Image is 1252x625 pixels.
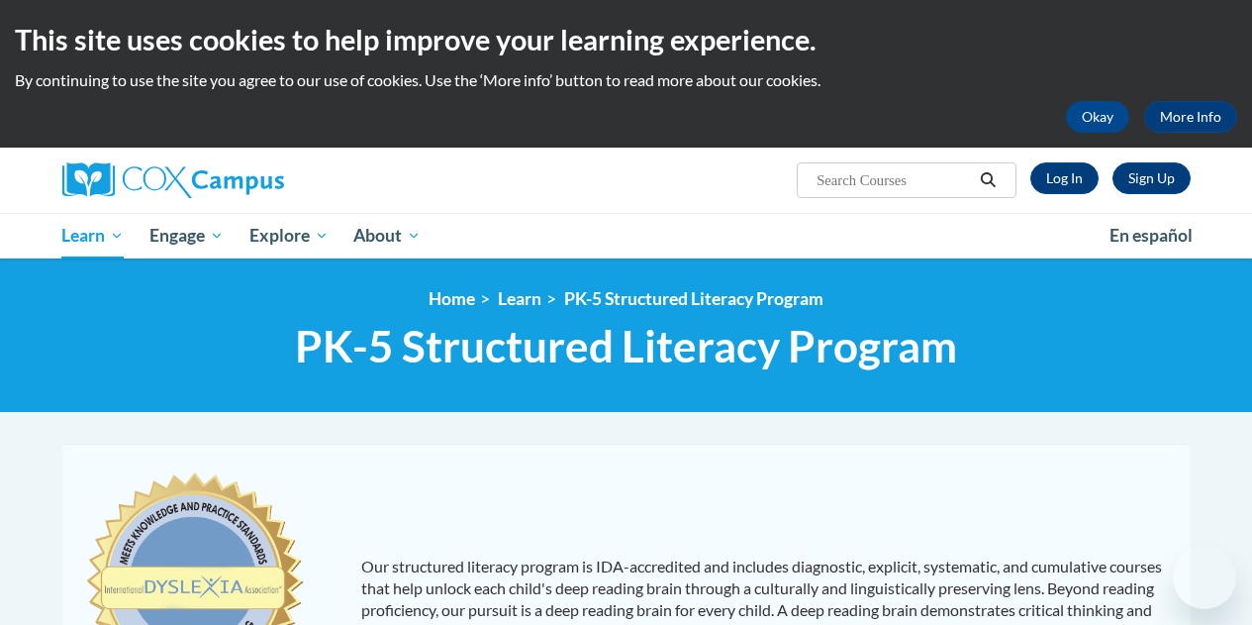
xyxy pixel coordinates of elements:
[295,320,957,372] span: PK-5 Structured Literacy Program
[1144,101,1237,133] a: More Info
[1066,101,1129,133] button: Okay
[1030,162,1099,194] a: Log In
[249,224,329,248] span: Explore
[137,213,237,259] a: Engage
[1173,546,1236,609] iframe: Button to launch messaging window
[237,213,341,259] a: Explore
[1097,215,1205,257] a: En español
[340,213,433,259] a: About
[1112,162,1191,194] a: Register
[61,224,124,248] span: Learn
[973,168,1003,192] button: Search
[62,162,284,198] img: Cox Campus
[1109,225,1193,246] span: En español
[353,224,421,248] span: About
[15,69,1237,91] p: By continuing to use the site you agree to our use of cookies. Use the ‘More info’ button to read...
[48,213,1205,259] div: Main menu
[564,288,823,309] a: PK-5 Structured Literacy Program
[429,288,475,309] a: Home
[498,288,541,309] a: Learn
[62,162,419,198] a: Cox Campus
[49,213,138,259] a: Learn
[15,20,1237,59] h2: This site uses cookies to help improve your learning experience.
[815,168,973,192] input: Search Courses
[149,224,224,248] span: Engage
